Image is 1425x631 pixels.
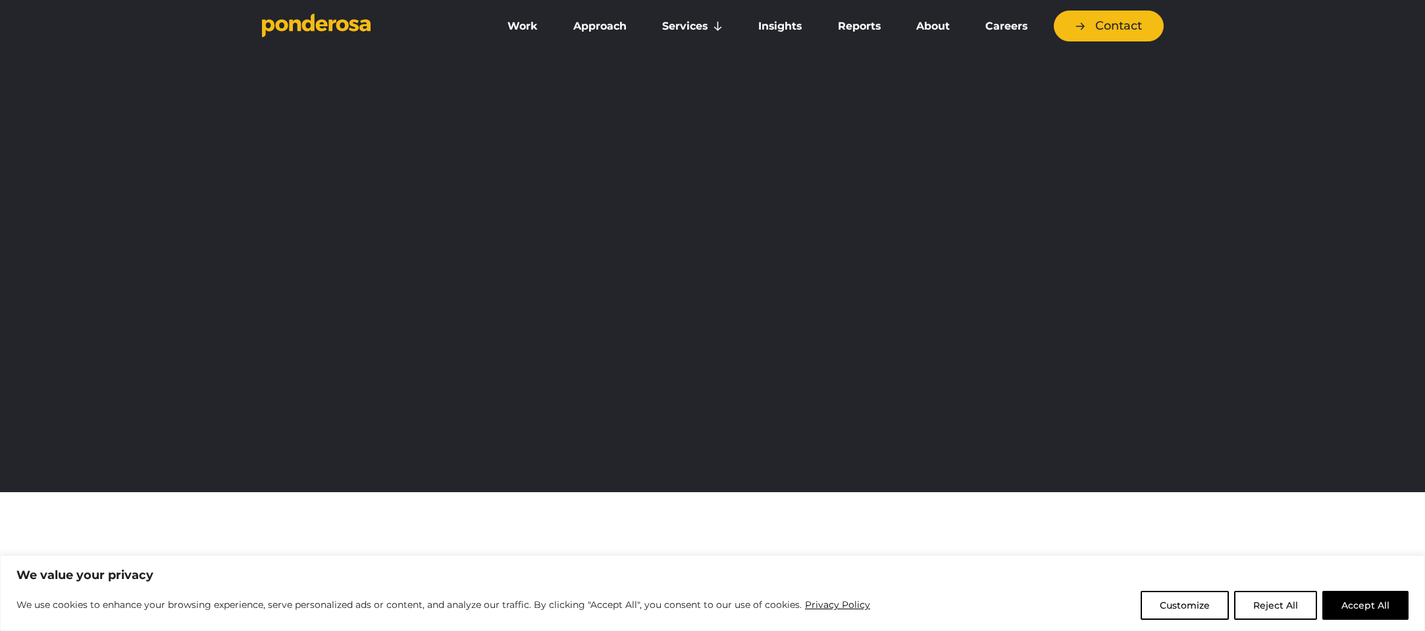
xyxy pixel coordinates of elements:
[1141,591,1229,620] button: Customize
[1054,11,1164,41] a: Contact
[970,13,1043,40] a: Careers
[647,13,738,40] a: Services
[16,597,871,613] p: We use cookies to enhance your browsing experience, serve personalized ads or content, and analyz...
[16,567,1409,583] p: We value your privacy
[492,13,553,40] a: Work
[743,13,817,40] a: Insights
[804,597,871,613] a: Privacy Policy
[262,13,473,39] a: Go to homepage
[1234,591,1317,620] button: Reject All
[1322,591,1409,620] button: Accept All
[558,13,642,40] a: Approach
[901,13,965,40] a: About
[823,13,896,40] a: Reports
